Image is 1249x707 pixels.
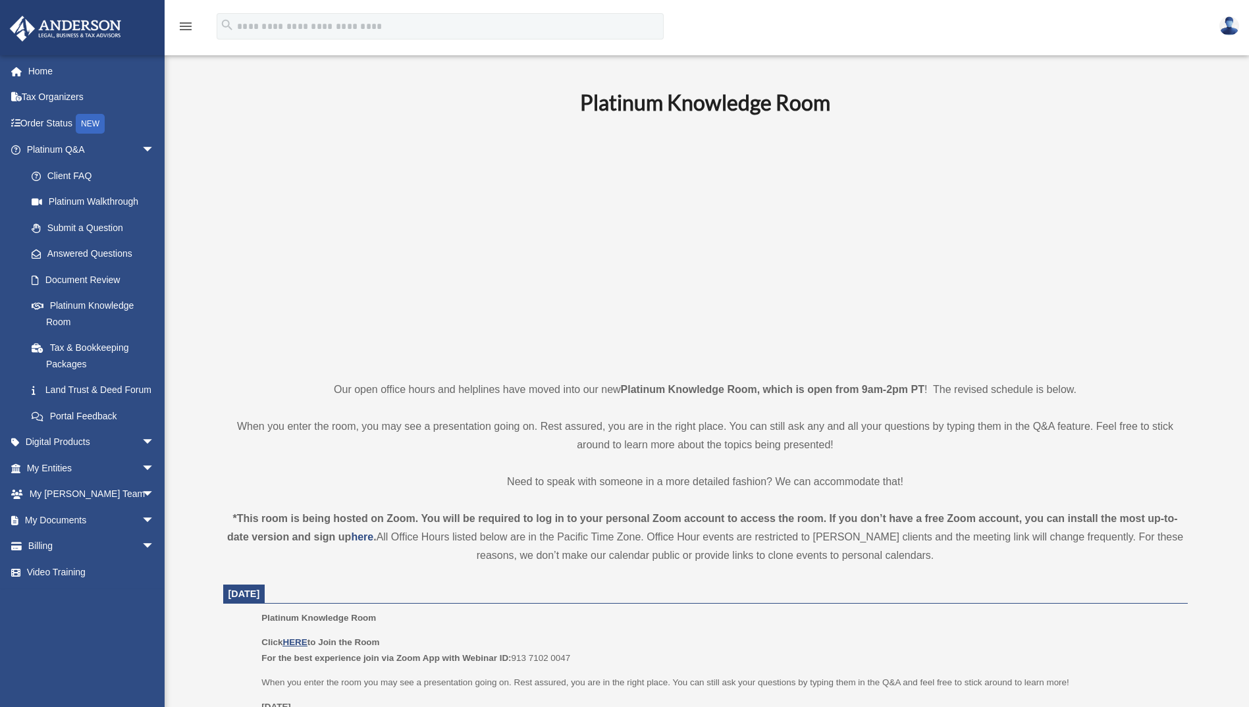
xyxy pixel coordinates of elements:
strong: *This room is being hosted on Zoom. You will be required to log in to your personal Zoom account ... [227,513,1178,542]
strong: Platinum Knowledge Room, which is open from 9am-2pm PT [621,384,924,395]
a: Video Training [9,559,174,585]
span: Platinum Knowledge Room [261,613,376,623]
p: Our open office hours and helplines have moved into our new ! The revised schedule is below. [223,380,1188,399]
span: arrow_drop_down [142,455,168,482]
div: NEW [76,114,105,134]
b: For the best experience join via Zoom App with Webinar ID: [261,653,511,663]
p: 913 7102 0047 [261,635,1178,666]
a: My Entitiesarrow_drop_down [9,455,174,481]
p: Need to speak with someone in a more detailed fashion? We can accommodate that! [223,473,1188,491]
b: Platinum Knowledge Room [580,90,830,115]
a: Platinum Walkthrough [18,189,174,215]
div: All Office Hours listed below are in the Pacific Time Zone. Office Hour events are restricted to ... [223,510,1188,565]
a: Land Trust & Deed Forum [18,377,174,404]
iframe: 231110_Toby_KnowledgeRoom [508,134,903,356]
strong: . [373,531,376,542]
a: HERE [282,637,307,647]
a: Platinum Knowledge Room [18,293,168,335]
a: My Documentsarrow_drop_down [9,507,174,533]
img: Anderson Advisors Platinum Portal [6,16,125,41]
a: Tax & Bookkeeping Packages [18,335,174,377]
a: Home [9,58,174,84]
a: Submit a Question [18,215,174,241]
a: menu [178,23,194,34]
a: Tax Organizers [9,84,174,111]
span: arrow_drop_down [142,137,168,164]
span: arrow_drop_down [142,533,168,560]
span: arrow_drop_down [142,429,168,456]
img: User Pic [1219,16,1239,36]
a: Client FAQ [18,163,174,189]
span: arrow_drop_down [142,507,168,534]
i: menu [178,18,194,34]
b: Click to Join the Room [261,637,379,647]
span: [DATE] [228,589,260,599]
a: Answered Questions [18,241,174,267]
a: My [PERSON_NAME] Teamarrow_drop_down [9,481,174,508]
a: Platinum Q&Aarrow_drop_down [9,137,174,163]
a: here [351,531,373,542]
a: Portal Feedback [18,403,174,429]
a: Order StatusNEW [9,110,174,137]
a: Billingarrow_drop_down [9,533,174,560]
p: When you enter the room you may see a presentation going on. Rest assured, you are in the right p... [261,675,1178,691]
i: search [220,18,234,32]
a: Document Review [18,267,174,293]
span: arrow_drop_down [142,481,168,508]
p: When you enter the room, you may see a presentation going on. Rest assured, you are in the right ... [223,417,1188,454]
a: Digital Productsarrow_drop_down [9,429,174,456]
